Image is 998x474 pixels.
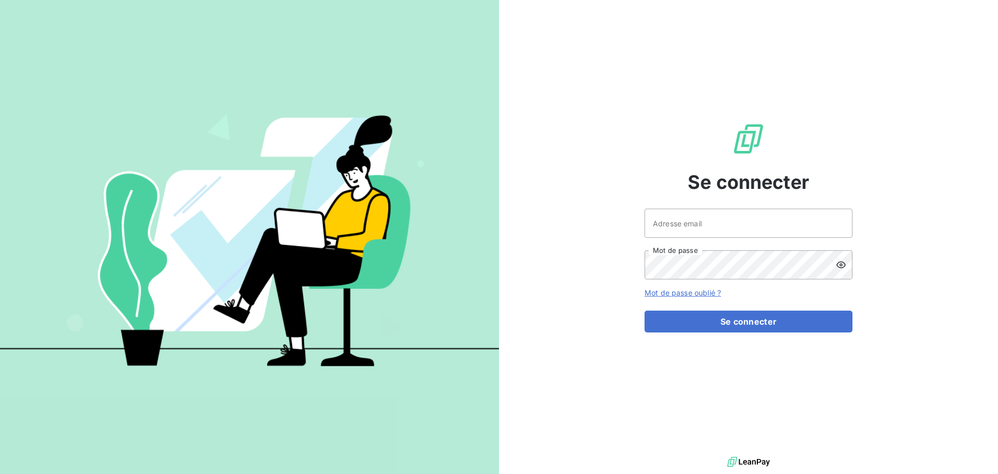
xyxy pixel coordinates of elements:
a: Mot de passe oublié ? [645,288,721,297]
span: Se connecter [688,168,809,196]
input: placeholder [645,209,852,238]
img: logo [727,454,770,470]
img: Logo LeanPay [732,122,765,156]
button: Se connecter [645,311,852,332]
